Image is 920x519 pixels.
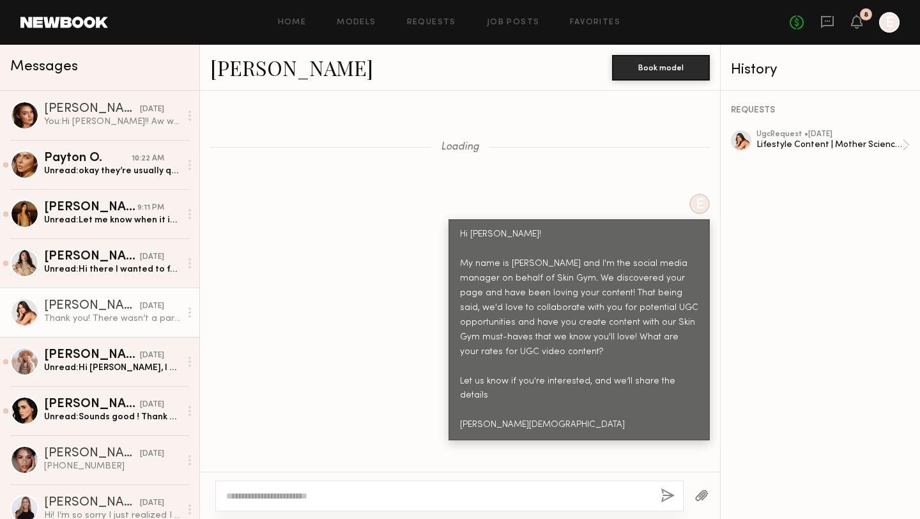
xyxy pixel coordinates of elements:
[44,152,132,165] div: Payton O.
[137,202,164,214] div: 9:11 PM
[44,165,180,177] div: Unread: okay they’re usually quick to respond so I just sent them a message and they should be re...
[731,63,910,77] div: History
[10,59,78,74] span: Messages
[44,300,140,313] div: [PERSON_NAME]
[140,399,164,411] div: [DATE]
[407,19,456,27] a: Requests
[756,130,910,160] a: ugcRequest •[DATE]Lifestyle Content | Mother Science, Molecular Genesis
[44,398,140,411] div: [PERSON_NAME]
[44,214,180,226] div: Unread: Let me know when it is shipped!
[44,411,180,423] div: Unread: Sounds good ! Thank you :)
[140,104,164,116] div: [DATE]
[756,130,902,139] div: ugc Request • [DATE]
[44,116,180,128] div: You: Hi [PERSON_NAME]!! Aw wow thank you so much will review and get back to you if there are any...
[44,263,180,275] div: Unread: Hi there I wanted to follow up
[337,19,376,27] a: Models
[612,55,710,81] button: Book model
[487,19,540,27] a: Job Posts
[879,12,900,33] a: E
[756,139,902,151] div: Lifestyle Content | Mother Science, Molecular Genesis
[44,313,180,325] div: Thank you! There wasn’t a parking assistant when I went to get my car so I wasn’t able to get a r...
[140,448,164,460] div: [DATE]
[140,497,164,509] div: [DATE]
[140,300,164,313] div: [DATE]
[731,106,910,115] div: REQUESTS
[44,460,180,472] div: [PHONE_NUMBER]
[278,19,307,27] a: Home
[44,497,140,509] div: [PERSON_NAME]
[612,61,710,72] a: Book model
[140,350,164,362] div: [DATE]
[44,103,140,116] div: [PERSON_NAME]
[570,19,620,27] a: Favorites
[44,447,140,460] div: [PERSON_NAME]
[140,251,164,263] div: [DATE]
[44,251,140,263] div: [PERSON_NAME]
[460,228,698,433] div: Hi [PERSON_NAME]! My name is [PERSON_NAME] and I'm the social media manager on behalf of Skin Gym...
[210,54,373,81] a: [PERSON_NAME]
[44,349,140,362] div: [PERSON_NAME]
[441,142,479,153] span: Loading
[44,201,137,214] div: [PERSON_NAME]
[44,362,180,374] div: Unread: Hi [PERSON_NAME], I had a great time meeting you [DATE]! Just wanted to know if there was...
[132,153,164,165] div: 10:22 AM
[864,12,868,19] div: 8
